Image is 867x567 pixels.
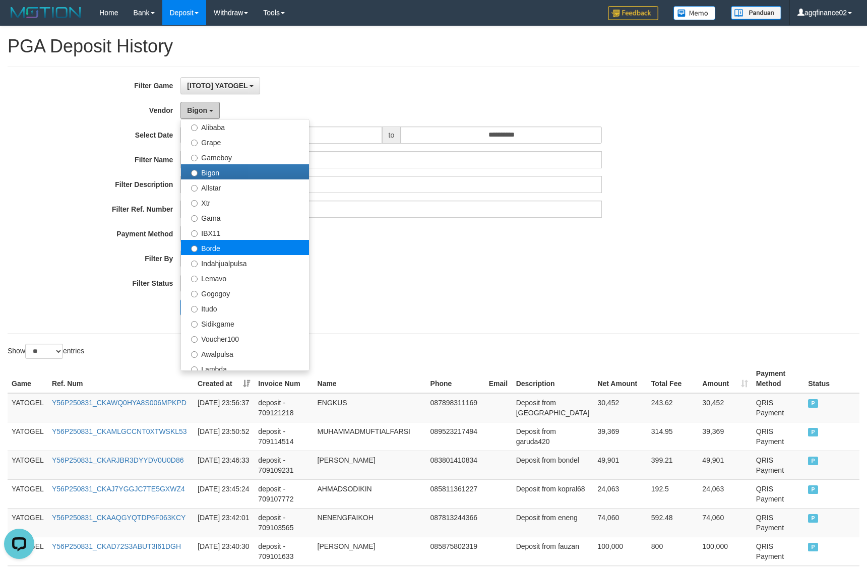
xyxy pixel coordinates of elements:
td: 085875802319 [426,537,485,565]
th: Phone [426,364,485,393]
th: Status [804,364,859,393]
td: QRIS Payment [752,393,804,422]
td: YATOGEL [8,422,48,451]
td: AHMADSODIKIN [314,479,426,508]
label: Lambda [181,361,309,376]
button: [ITOTO] YATOGEL [180,77,260,94]
input: Sidikgame [191,321,198,328]
label: Borde [181,240,309,255]
button: Open LiveChat chat widget [4,4,34,34]
td: 314.95 [647,422,699,451]
td: 243.62 [647,393,699,422]
input: Grape [191,140,198,146]
a: Y56P250831_CKAMLGCCNT0XTWSKL53 [52,427,187,435]
span: [ITOTO] YATOGEL [187,82,247,90]
td: deposit - 709109231 [254,451,313,479]
input: IBX11 [191,230,198,237]
span: PAID [808,399,818,408]
td: 192.5 [647,479,699,508]
a: Y56P250831_CKAD72S3ABUT3I61DGH [52,542,181,550]
span: PAID [808,514,818,523]
img: panduan.png [731,6,781,20]
label: Show entries [8,344,84,359]
label: Indahjualpulsa [181,255,309,270]
td: deposit - 709114514 [254,422,313,451]
input: Lambda [191,366,198,373]
label: Lemavo [181,270,309,285]
img: Feedback.jpg [608,6,658,20]
td: deposit - 709121218 [254,393,313,422]
td: 592.48 [647,508,699,537]
th: Net Amount [593,364,647,393]
input: Alibaba [191,124,198,131]
th: Email [485,364,512,393]
td: 74,060 [698,508,752,537]
th: Payment Method [752,364,804,393]
td: YATOGEL [8,451,48,479]
input: Lemavo [191,276,198,282]
label: Itudo [181,300,309,316]
img: Button%20Memo.svg [673,6,716,20]
label: Grape [181,134,309,149]
td: 74,060 [593,508,647,537]
td: 49,901 [593,451,647,479]
td: 39,369 [698,422,752,451]
td: QRIS Payment [752,451,804,479]
span: PAID [808,457,818,465]
span: PAID [808,543,818,551]
td: QRIS Payment [752,508,804,537]
td: ENGKUS [314,393,426,422]
td: Deposit from [GEOGRAPHIC_DATA] [512,393,594,422]
span: PAID [808,428,818,436]
td: [PERSON_NAME] [314,537,426,565]
th: Ref. Num [48,364,194,393]
a: Y56P250831_CKAAQGYQTDP6F063KCY [52,514,185,522]
td: YATOGEL [8,393,48,422]
td: QRIS Payment [752,537,804,565]
th: Name [314,364,426,393]
label: Alibaba [181,119,309,134]
a: Y56P250831_CKAWQ0HYA8S006MPKPD [52,399,187,407]
label: Gogogoy [181,285,309,300]
td: 089523217494 [426,422,485,451]
td: [DATE] 23:40:30 [194,537,254,565]
button: Bigon [180,102,220,119]
label: Xtr [181,195,309,210]
label: Sidikgame [181,316,309,331]
td: Deposit from fauzan [512,537,594,565]
label: Awalpulsa [181,346,309,361]
input: Gama [191,215,198,222]
td: [DATE] 23:45:24 [194,479,254,508]
td: Deposit from garuda420 [512,422,594,451]
td: 39,369 [593,422,647,451]
td: deposit - 709101633 [254,537,313,565]
td: [DATE] 23:46:33 [194,451,254,479]
label: Allstar [181,179,309,195]
input: Bigon [191,170,198,176]
th: Invoice Num [254,364,313,393]
td: deposit - 709107772 [254,479,313,508]
td: NENENGFAIKOH [314,508,426,537]
td: 083801410834 [426,451,485,479]
label: Voucher100 [181,331,309,346]
td: deposit - 709103565 [254,508,313,537]
a: Y56P250831_CKARJBR3DYYDV0U0D86 [52,456,183,464]
td: YATOGEL [8,479,48,508]
td: [DATE] 23:42:01 [194,508,254,537]
label: IBX11 [181,225,309,240]
td: [DATE] 23:50:52 [194,422,254,451]
input: Borde [191,245,198,252]
td: Deposit from bondel [512,451,594,479]
th: Amount: activate to sort column ascending [698,364,752,393]
span: PAID [808,485,818,494]
th: Description [512,364,594,393]
td: 087813244366 [426,508,485,537]
label: Gama [181,210,309,225]
td: 399.21 [647,451,699,479]
label: Gameboy [181,149,309,164]
td: [PERSON_NAME] [314,451,426,479]
td: 087898311169 [426,393,485,422]
td: 30,452 [698,393,752,422]
td: MUHAMMADMUFTIALFARSI [314,422,426,451]
a: Y56P250831_CKAJ7YGGJC7TE5GXWZ4 [52,485,185,493]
